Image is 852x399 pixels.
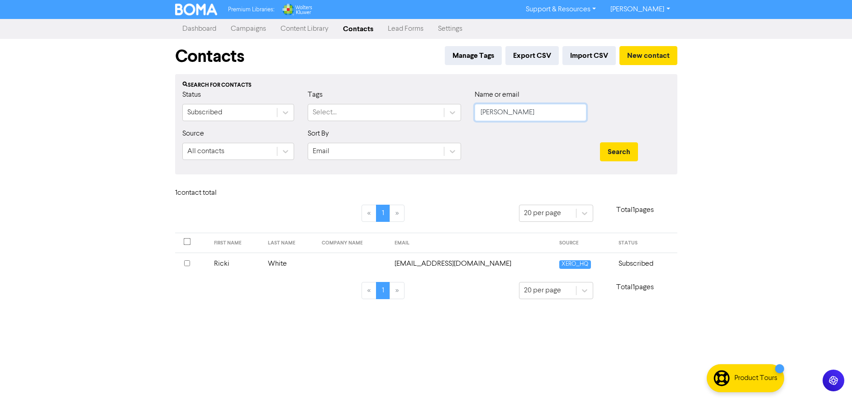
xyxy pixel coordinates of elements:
[475,89,519,100] label: Name or email
[554,233,613,253] th: SOURCE
[175,46,244,67] h1: Contacts
[187,146,224,157] div: All contacts
[308,128,329,139] label: Sort By
[519,2,603,17] a: Support & Resources
[175,189,248,197] h6: 1 contact total
[381,20,431,38] a: Lead Forms
[524,208,561,219] div: 20 per page
[224,20,273,38] a: Campaigns
[559,260,590,269] span: XERO_HQ
[593,205,677,216] p: Total 1 pages
[524,285,561,296] div: 20 per page
[209,253,262,275] td: Ricki
[308,89,323,100] label: Tags
[613,233,677,253] th: STATUS
[228,7,274,13] span: Premium Libraries:
[807,356,852,399] iframe: Chat Widget
[313,107,337,118] div: Select...
[273,20,336,38] a: Content Library
[187,107,222,118] div: Subscribed
[431,20,470,38] a: Settings
[562,46,616,65] button: Import CSV
[376,205,390,222] a: Page 1 is your current page
[336,20,381,38] a: Contacts
[175,20,224,38] a: Dashboard
[376,282,390,299] a: Page 1 is your current page
[313,146,329,157] div: Email
[613,253,677,275] td: Subscribed
[209,233,262,253] th: FIRST NAME
[316,233,389,253] th: COMPANY NAME
[593,282,677,293] p: Total 1 pages
[445,46,502,65] button: Manage Tags
[505,46,559,65] button: Export CSV
[182,128,204,139] label: Source
[603,2,677,17] a: [PERSON_NAME]
[281,4,312,15] img: Wolters Kluwer
[389,253,554,275] td: rickbuilder@outlook.com
[175,4,218,15] img: BOMA Logo
[182,81,670,89] div: Search for contacts
[389,233,554,253] th: EMAIL
[619,46,677,65] button: New contact
[182,89,201,100] label: Status
[262,253,316,275] td: White
[600,142,638,161] button: Search
[262,233,316,253] th: LAST NAME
